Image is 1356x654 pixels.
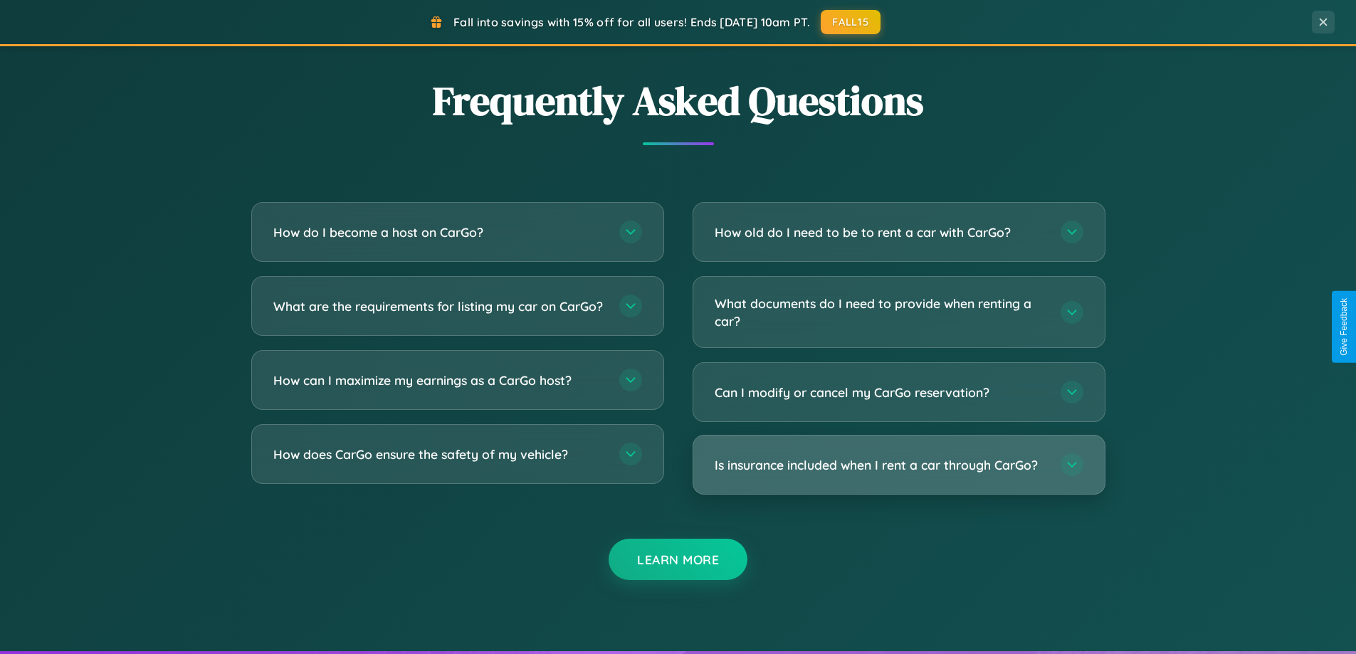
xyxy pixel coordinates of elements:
h2: Frequently Asked Questions [251,73,1105,128]
button: Learn More [609,539,747,580]
h3: How do I become a host on CarGo? [273,223,605,241]
h3: What are the requirements for listing my car on CarGo? [273,297,605,315]
h3: Can I modify or cancel my CarGo reservation? [715,384,1046,401]
h3: How old do I need to be to rent a car with CarGo? [715,223,1046,241]
h3: What documents do I need to provide when renting a car? [715,295,1046,329]
button: FALL15 [821,10,881,34]
span: Fall into savings with 15% off for all users! Ends [DATE] 10am PT. [453,15,810,29]
h3: How does CarGo ensure the safety of my vehicle? [273,445,605,463]
h3: Is insurance included when I rent a car through CarGo? [715,456,1046,474]
h3: How can I maximize my earnings as a CarGo host? [273,371,605,389]
iframe: Intercom live chat [14,606,48,640]
div: Give Feedback [1339,298,1349,356]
